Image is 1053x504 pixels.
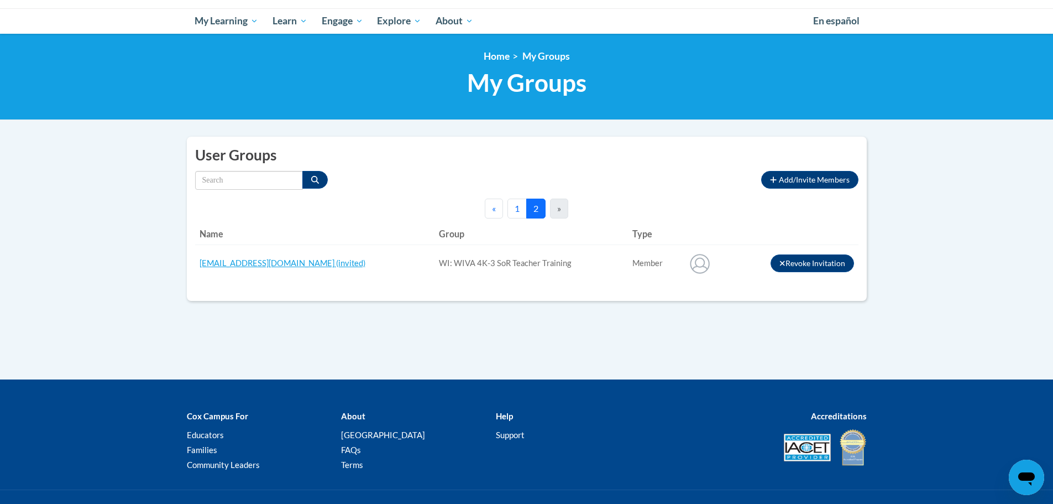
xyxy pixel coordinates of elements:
a: [EMAIL_ADDRESS][DOMAIN_NAME] (invited) [200,258,365,268]
a: Explore [370,8,428,34]
td: Connected user for connection: WI: WIVA 4K-3 SoR Teacher Training [628,245,682,282]
a: Support [496,430,525,440]
span: My Groups [467,68,586,97]
th: Type [628,223,682,245]
button: Add/Invite Members [761,171,858,189]
h2: User Groups [195,145,858,165]
td: WI: WIVA 4K-3 SoR Teacher Training [434,245,628,282]
button: 1 [507,199,527,219]
a: My Learning [188,8,266,34]
img: tkoch@wivcs.org [686,250,714,277]
input: Search by name [195,171,303,190]
span: My Groups [522,50,570,62]
span: Add/Invite Members [779,175,850,184]
span: Learn [273,14,307,28]
span: « [492,203,496,214]
div: Main menu [179,8,875,34]
a: En español [806,9,867,33]
span: About [436,14,473,28]
b: About [341,411,365,421]
a: Educators [187,430,224,440]
span: Engage [322,14,363,28]
a: FAQs [341,445,361,455]
button: Revoke Invitation [771,254,854,272]
a: Home [484,50,510,62]
a: Families [187,445,217,455]
b: Help [496,411,513,421]
a: Terms [341,460,363,470]
th: Name [195,223,435,245]
b: Cox Campus For [187,411,248,421]
a: Community Leaders [187,460,260,470]
img: IDA® Accredited [839,428,867,467]
button: Search [302,171,328,189]
th: Group [434,223,628,245]
span: Explore [377,14,421,28]
b: Accreditations [811,411,867,421]
span: My Learning [195,14,258,28]
button: 2 [526,199,546,219]
span: En español [813,15,860,27]
a: About [428,8,480,34]
a: Engage [315,8,370,34]
button: Previous [485,199,503,219]
a: [GEOGRAPHIC_DATA] [341,430,425,440]
nav: Pagination Navigation [485,199,568,219]
a: Learn [265,8,315,34]
iframe: Button to launch messaging window [1009,460,1044,495]
img: Accredited IACET® Provider [784,434,831,461]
